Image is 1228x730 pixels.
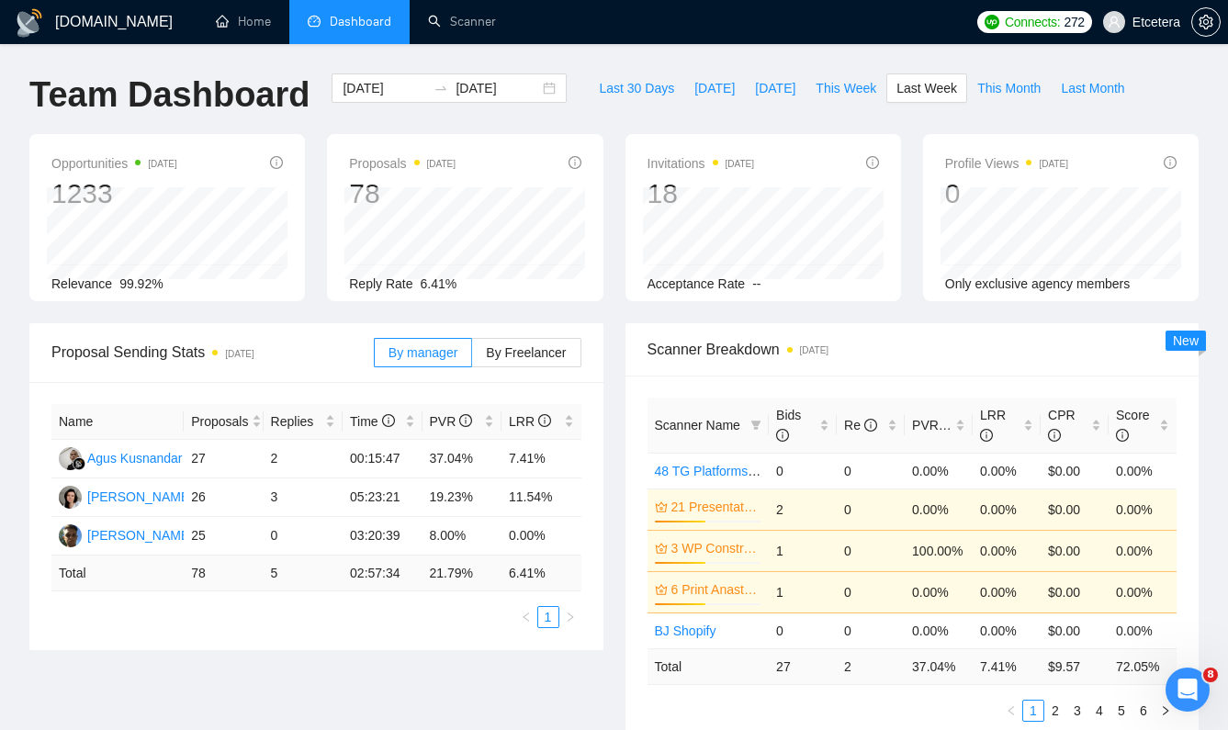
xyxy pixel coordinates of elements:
[967,73,1051,103] button: This Month
[537,606,559,628] li: 1
[51,404,184,440] th: Name
[538,414,551,427] span: info-circle
[559,606,581,628] button: right
[264,517,343,556] td: 0
[1191,7,1221,37] button: setting
[422,440,501,478] td: 37.04%
[264,478,343,517] td: 3
[1048,429,1061,442] span: info-circle
[769,571,837,612] td: 1
[1088,700,1110,722] li: 4
[837,489,905,530] td: 0
[1051,73,1134,103] button: Last Month
[648,276,746,291] span: Acceptance Rate
[428,14,496,29] a: searchScanner
[73,457,85,470] img: gigradar-bm.png
[1109,612,1177,648] td: 0.00%
[671,538,759,558] a: 3 WP Construction/Real Estate Website Development ([PERSON_NAME] B)
[1108,16,1121,28] span: user
[755,78,795,98] span: [DATE]
[421,276,457,291] span: 6.41%
[655,418,740,432] span: Scanner Name
[501,440,581,478] td: 7.41%
[569,156,581,169] span: info-circle
[565,612,576,623] span: right
[59,527,193,542] a: AP[PERSON_NAME]
[769,453,837,489] td: 0
[271,411,321,432] span: Replies
[422,517,501,556] td: 8.00%
[1132,700,1155,722] li: 6
[515,606,537,628] li: Previous Page
[945,152,1068,174] span: Profile Views
[1041,571,1109,612] td: $0.00
[648,176,755,211] div: 18
[1000,700,1022,722] li: Previous Page
[973,530,1041,571] td: 0.00%
[459,414,472,427] span: info-circle
[422,556,501,591] td: 21.79 %
[985,15,999,29] img: upwork-logo.png
[905,530,973,571] td: 100.00%
[1155,700,1177,722] li: Next Page
[977,78,1041,98] span: This Month
[1191,15,1221,29] a: setting
[671,497,759,517] a: 21 Presentation [PERSON_NAME]
[1041,612,1109,648] td: $0.00
[427,159,456,169] time: [DATE]
[769,530,837,571] td: 1
[1041,648,1109,684] td: $ 9.57
[655,464,878,478] a: 48 TG Platforms, portals, marketplaces
[389,345,457,360] span: By manager
[655,500,668,513] span: crown
[800,345,828,355] time: [DATE]
[769,489,837,530] td: 2
[747,411,765,439] span: filter
[726,159,754,169] time: [DATE]
[837,453,905,489] td: 0
[769,612,837,648] td: 0
[382,414,395,427] span: info-circle
[1109,489,1177,530] td: 0.00%
[1109,530,1177,571] td: 0.00%
[1116,429,1129,442] span: info-circle
[559,606,581,628] li: Next Page
[837,530,905,571] td: 0
[216,14,271,29] a: homeHome
[343,440,422,478] td: 00:15:47
[501,556,581,591] td: 6.41 %
[87,525,193,545] div: [PERSON_NAME]
[59,450,183,465] a: AKAgus Kusnandar
[896,78,957,98] span: Last Week
[349,152,456,174] span: Proposals
[1116,408,1150,443] span: Score
[51,176,177,211] div: 1233
[655,583,668,596] span: crown
[837,612,905,648] td: 0
[264,556,343,591] td: 5
[349,276,412,291] span: Reply Rate
[330,14,391,29] span: Dashboard
[349,176,456,211] div: 78
[973,453,1041,489] td: 0.00%
[184,517,263,556] td: 25
[422,478,501,517] td: 19.23%
[225,349,253,359] time: [DATE]
[87,487,193,507] div: [PERSON_NAME]
[866,156,879,169] span: info-circle
[343,517,422,556] td: 03:20:39
[1203,668,1218,682] span: 8
[1000,700,1022,722] button: left
[648,152,755,174] span: Invitations
[1109,648,1177,684] td: 72.05 %
[945,276,1131,291] span: Only exclusive agency members
[973,648,1041,684] td: 7.41 %
[694,78,735,98] span: [DATE]
[456,78,539,98] input: End date
[1048,408,1076,443] span: CPR
[589,73,684,103] button: Last 30 Days
[1111,701,1132,721] a: 5
[1164,156,1177,169] span: info-circle
[945,176,1068,211] div: 0
[1166,668,1210,712] iframe: Intercom live chat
